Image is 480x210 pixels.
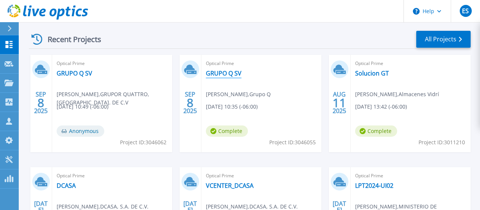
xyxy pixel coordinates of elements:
[206,182,253,189] a: VCENTER_DCASA
[462,8,469,14] span: ES
[206,90,271,98] span: [PERSON_NAME] , Grupo Q
[333,100,346,106] span: 11
[29,30,111,48] div: Recent Projects
[355,69,389,77] a: Solucion GT
[57,125,104,137] span: Anonymous
[57,172,168,180] span: Optical Prime
[332,89,346,116] div: AUG 2025
[120,138,166,147] span: Project ID: 3046062
[206,172,317,180] span: Optical Prime
[57,90,172,107] span: [PERSON_NAME] , GRUPOR QUATTRO, [GEOGRAPHIC_DATA]. DE C.V
[57,59,168,68] span: Optical Prime
[206,59,317,68] span: Optical Prime
[355,125,397,137] span: Complete
[34,89,48,116] div: SEP 2025
[57,69,92,77] a: GRUPO Q SV
[418,138,465,147] span: Project ID: 3011210
[57,182,76,189] a: DCASA
[37,100,44,106] span: 8
[206,125,248,137] span: Complete
[206,103,258,111] span: [DATE] 10:35 (-06:00)
[269,138,316,147] span: Project ID: 3046055
[355,90,439,98] span: [PERSON_NAME] , Almacenes Vidrí
[183,89,197,116] div: SEP 2025
[355,172,466,180] span: Optical Prime
[355,59,466,68] span: Optical Prime
[206,69,241,77] a: GRUPO Q SV
[187,100,193,106] span: 8
[355,182,393,189] a: LPT2024-UI02
[57,103,108,111] span: [DATE] 10:49 (-06:00)
[355,103,407,111] span: [DATE] 13:42 (-06:00)
[416,31,471,48] a: All Projects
